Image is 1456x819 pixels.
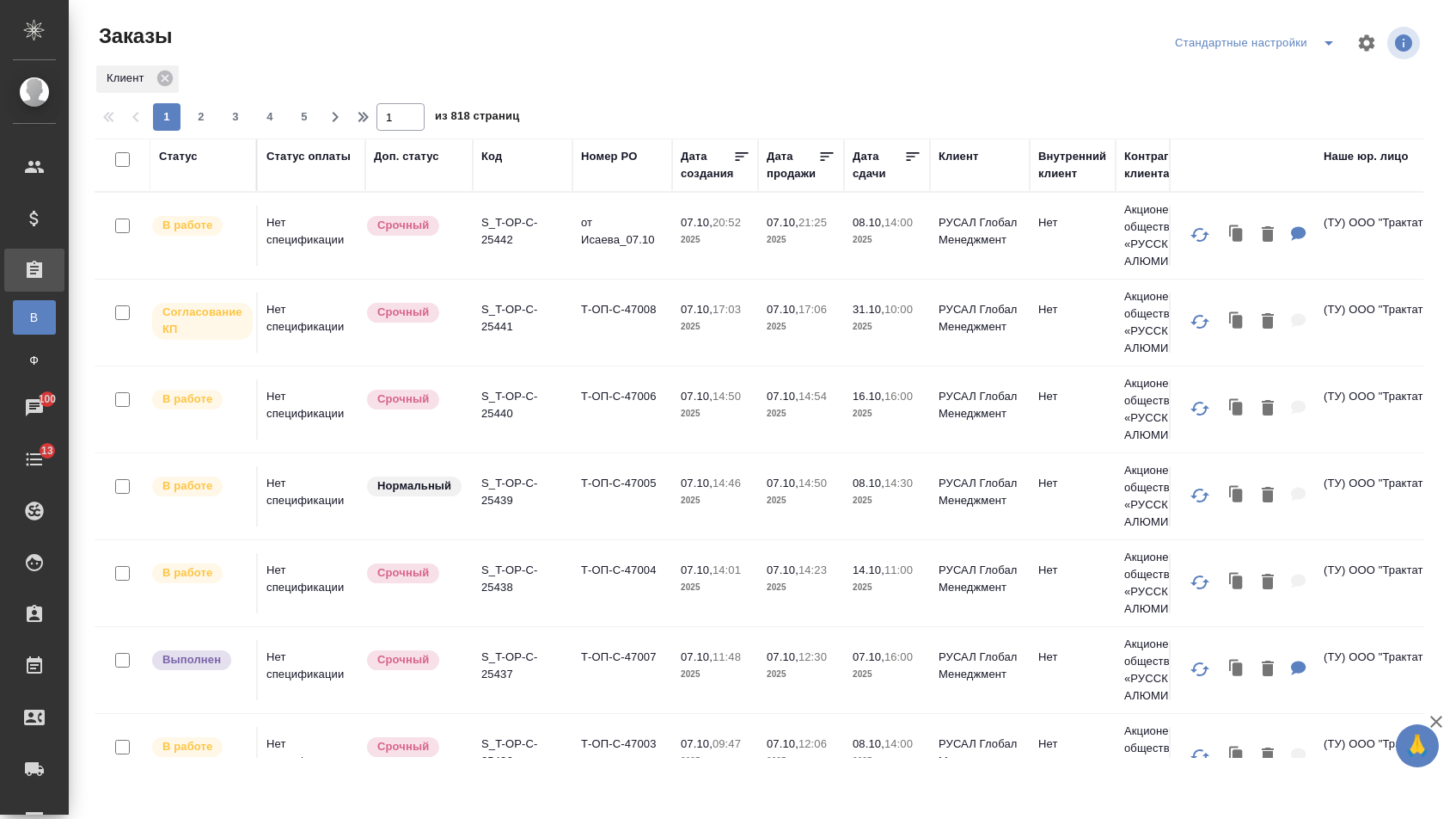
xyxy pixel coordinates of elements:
[853,303,884,316] p: 31.10,
[258,379,365,440] td: Нет спецификации
[853,753,921,770] p: 2025
[572,727,672,787] td: Т-ОП-С-47003
[681,753,749,770] p: 2025
[481,562,564,596] p: S_T-OP-C-25438
[435,106,519,131] span: из 818 страниц
[681,405,749,422] p: 2025
[1220,391,1253,427] button: Клонировать
[1179,301,1220,342] button: Обновить
[377,304,429,321] p: Срочный
[884,216,913,229] p: 14:00
[798,563,827,576] p: 14:23
[884,477,913,490] p: 14:30
[1124,375,1207,444] p: Акционерное общество «РУССКИЙ АЛЮМИНИ...
[1038,736,1107,753] p: Нет
[884,390,913,403] p: 16:00
[150,214,248,237] div: Выставляет ПМ после принятия заказа от КМа
[162,738,212,755] p: В работе
[681,563,713,576] p: 07.10,
[256,108,284,126] span: 4
[150,649,248,672] div: Выставляет ПМ после сдачи и проведения начислений. Последний этап для ПМа
[162,477,212,495] p: В работе
[258,727,365,787] td: Нет спецификации
[681,231,749,249] p: 2025
[31,442,64,459] span: 13
[1171,29,1346,57] div: split button
[939,388,1021,422] p: РУСАЛ Глобал Менеджмент
[767,563,798,576] p: 07.10,
[266,148,351,165] div: Статус оплаты
[939,301,1021,336] p: РУСАЛ Глобал Менеджмент
[681,318,749,336] p: 2025
[1396,724,1439,767] button: 🙏
[939,562,1021,596] p: РУСАЛ Глобал Менеджмент
[713,563,741,576] p: 14:01
[681,303,713,316] p: 07.10,
[1253,218,1282,253] button: Удалить
[853,563,884,576] p: 14.10,
[853,231,921,249] p: 2025
[767,318,835,336] p: 2025
[258,292,365,353] td: Нет спецификации
[1282,652,1315,687] button: Для КМ: рус-монгольский
[1324,148,1409,165] div: Наше юр. лицо
[4,386,64,429] a: 100
[1253,305,1282,340] button: Удалить
[162,564,212,582] p: В работе
[1038,214,1107,231] p: Нет
[853,318,921,336] p: 2025
[1179,214,1220,256] button: Обновить
[150,736,248,759] div: Выставляет ПМ после принятия заказа от КМа
[377,477,451,495] p: Нормальный
[681,492,749,509] p: 2025
[572,292,672,353] td: Т-ОП-С-47008
[162,391,212,408] p: В работе
[767,650,798,663] p: 07.10,
[939,475,1021,509] p: РУСАЛ Глобал Менеджмент
[377,738,429,755] p: Срочный
[1253,391,1282,427] button: Удалить
[572,206,672,266] td: от Исаева_07.10
[377,217,429,234] p: Срочный
[767,148,818,182] div: Дата продажи
[939,214,1021,249] p: РУСАЛ Глобал Менеджмент
[481,301,564,336] p: S_T-OP-C-25441
[884,303,913,316] p: 10:00
[1038,649,1107,666] p: Нет
[767,753,835,770] p: 2025
[481,736,564,770] p: S_T-OP-C-25436
[256,103,284,131] button: 4
[767,666,835,683] p: 2025
[222,103,249,131] button: 3
[853,650,884,663] p: 07.10,
[713,390,741,403] p: 14:50
[1038,475,1107,492] p: Нет
[853,666,921,683] p: 2025
[681,579,749,596] p: 2025
[258,553,365,613] td: Нет спецификации
[767,390,798,403] p: 07.10,
[798,216,827,229] p: 21:25
[713,650,741,663] p: 11:48
[767,737,798,750] p: 07.10,
[258,466,365,526] td: Нет спецификации
[365,736,464,759] div: Выставляется автоматически, если на указанный объем услуг необходимо больше времени в стандартном...
[798,477,827,490] p: 14:50
[681,737,713,750] p: 07.10,
[681,390,713,403] p: 07.10,
[713,303,741,316] p: 17:03
[107,70,150,87] p: Клиент
[798,650,827,663] p: 12:30
[853,737,884,750] p: 08.10,
[1346,22,1387,64] span: Настроить таблицу
[884,563,913,576] p: 11:00
[1220,652,1253,687] button: Клонировать
[1038,388,1107,405] p: Нет
[1124,462,1207,531] p: Акционерное общество «РУССКИЙ АЛЮМИНИ...
[13,300,56,335] a: В
[1220,565,1253,600] button: Клонировать
[681,650,713,663] p: 07.10,
[767,216,798,229] p: 07.10,
[1179,388,1220,429] button: Обновить
[572,466,672,526] td: Т-ОП-С-47005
